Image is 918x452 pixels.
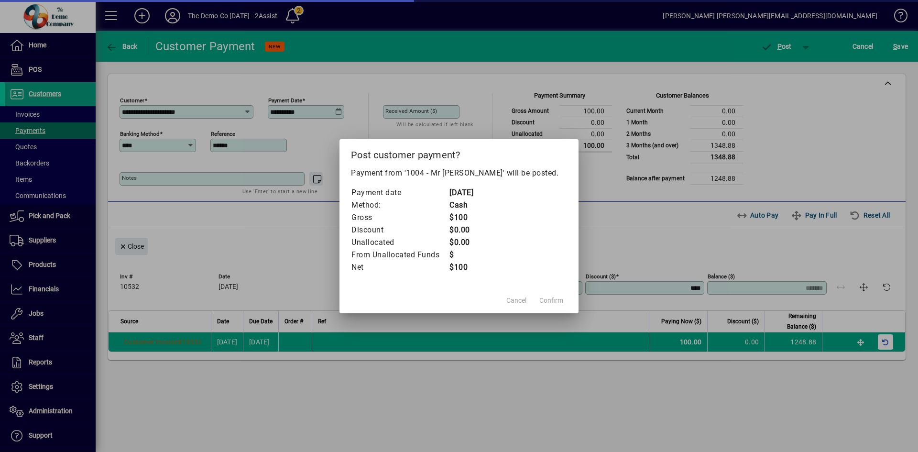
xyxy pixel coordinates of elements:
td: [DATE] [449,187,487,199]
td: Cash [449,199,487,211]
td: Payment date [351,187,449,199]
h2: Post customer payment? [339,139,579,167]
td: $100 [449,261,487,274]
td: $0.00 [449,224,487,236]
td: From Unallocated Funds [351,249,449,261]
td: $ [449,249,487,261]
td: Discount [351,224,449,236]
td: Unallocated [351,236,449,249]
td: $100 [449,211,487,224]
td: $0.00 [449,236,487,249]
p: Payment from '1004 - Mr [PERSON_NAME]' will be posted. [351,167,567,179]
td: Net [351,261,449,274]
td: Gross [351,211,449,224]
td: Method: [351,199,449,211]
